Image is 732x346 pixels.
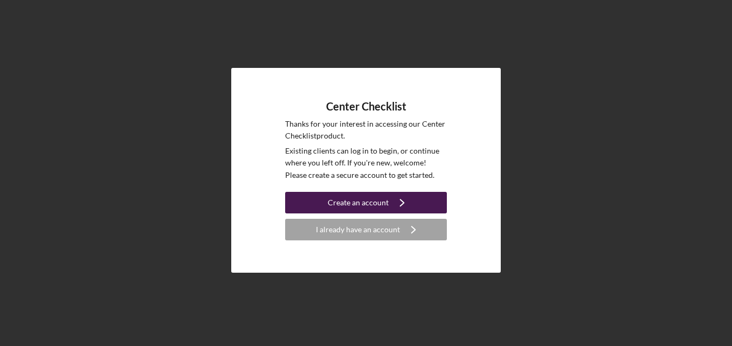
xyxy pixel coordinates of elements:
[285,118,447,142] p: Thanks for your interest in accessing our Center Checklist product.
[285,145,447,181] p: Existing clients can log in to begin, or continue where you left off. If you're new, welcome! Ple...
[316,219,400,240] div: I already have an account
[285,192,447,213] button: Create an account
[328,192,389,213] div: Create an account
[326,100,406,113] h4: Center Checklist
[285,219,447,240] button: I already have an account
[285,192,447,216] a: Create an account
